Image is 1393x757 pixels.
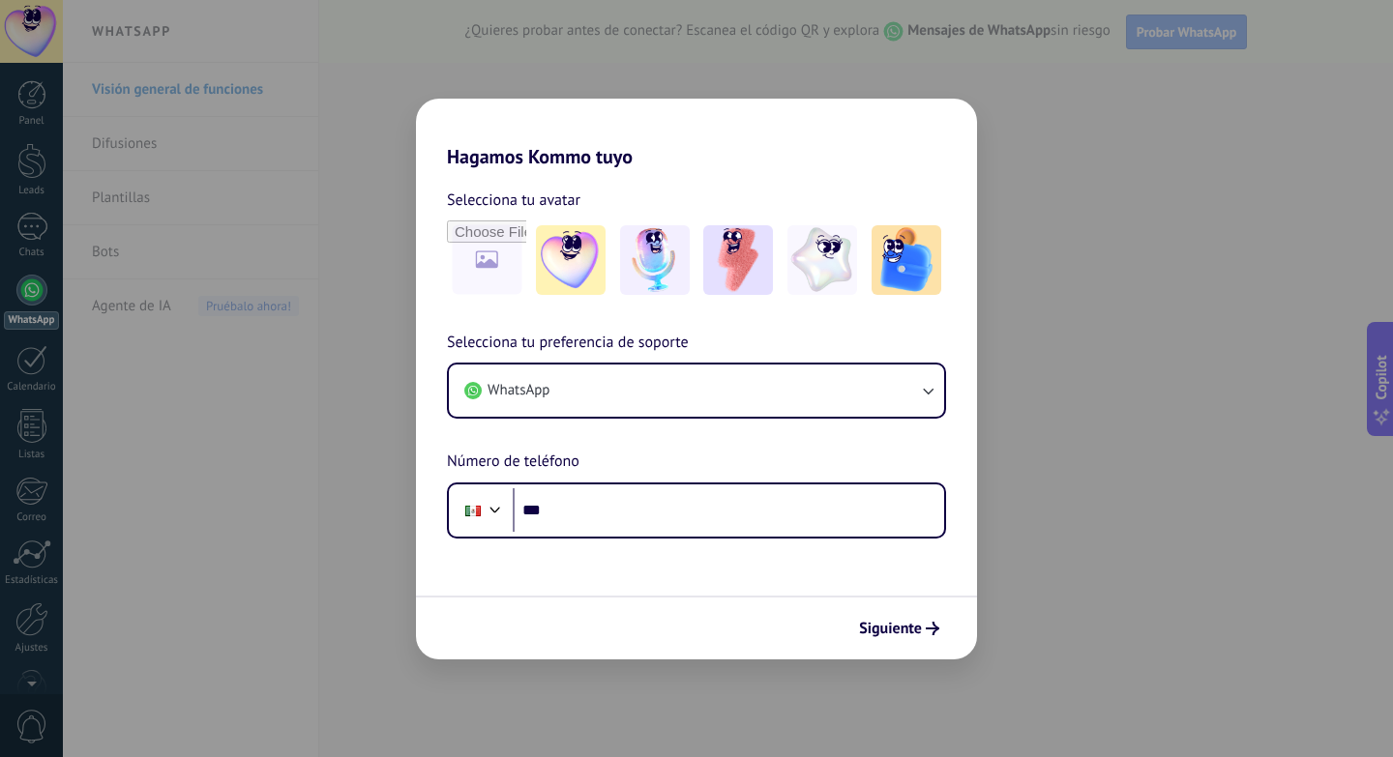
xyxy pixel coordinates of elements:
[416,99,977,168] h2: Hagamos Kommo tuyo
[620,225,690,295] img: -2.jpeg
[536,225,606,295] img: -1.jpeg
[447,331,689,356] span: Selecciona tu preferencia de soporte
[447,450,579,475] span: Número de teléfono
[787,225,857,295] img: -4.jpeg
[447,188,580,213] span: Selecciona tu avatar
[850,612,948,645] button: Siguiente
[455,490,491,531] div: Mexico: + 52
[703,225,773,295] img: -3.jpeg
[859,622,922,635] span: Siguiente
[872,225,941,295] img: -5.jpeg
[449,364,944,417] button: WhatsApp
[488,381,549,400] span: WhatsApp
